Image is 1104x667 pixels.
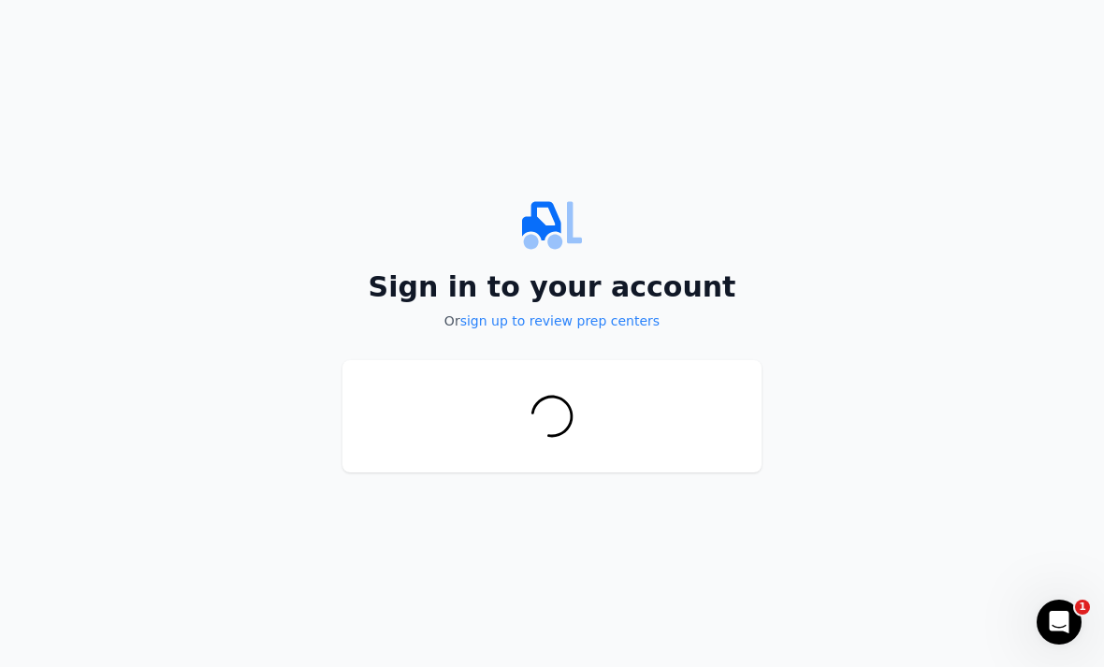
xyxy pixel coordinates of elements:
[1075,600,1090,615] span: 1
[342,196,762,255] img: PrepCenter
[342,270,762,304] h2: Sign in to your account
[342,312,762,330] p: Or
[1037,600,1082,645] iframe: Intercom live chat
[460,313,660,328] a: sign up to review prep centers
